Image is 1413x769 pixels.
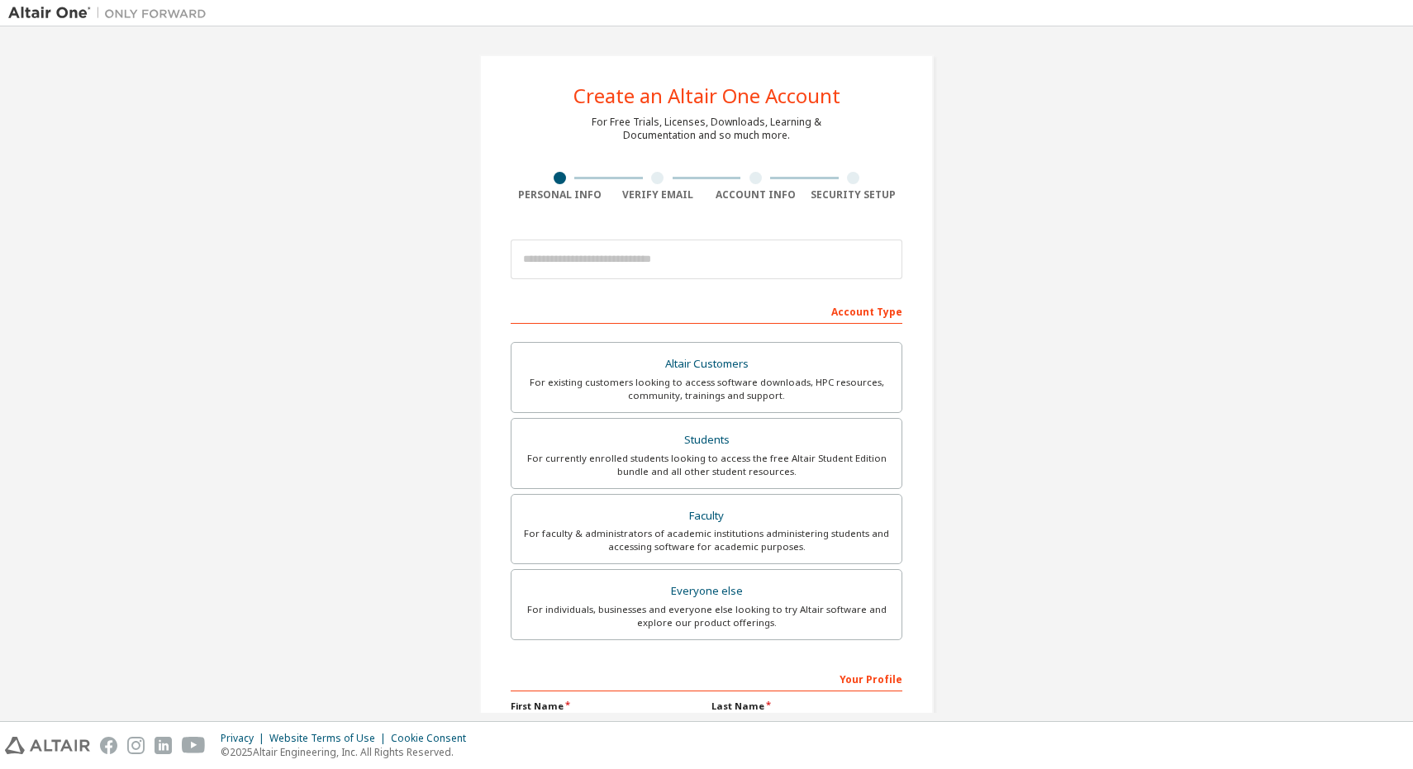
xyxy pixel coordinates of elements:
[100,737,117,754] img: facebook.svg
[391,732,476,745] div: Cookie Consent
[511,700,702,713] label: First Name
[521,505,892,528] div: Faculty
[127,737,145,754] img: instagram.svg
[706,188,805,202] div: Account Info
[592,116,821,142] div: For Free Trials, Licenses, Downloads, Learning & Documentation and so much more.
[805,188,903,202] div: Security Setup
[8,5,215,21] img: Altair One
[269,732,391,745] div: Website Terms of Use
[521,429,892,452] div: Students
[521,603,892,629] div: For individuals, businesses and everyone else looking to try Altair software and explore our prod...
[711,700,902,713] label: Last Name
[521,376,892,402] div: For existing customers looking to access software downloads, HPC resources, community, trainings ...
[521,452,892,478] div: For currently enrolled students looking to access the free Altair Student Edition bundle and all ...
[521,353,892,376] div: Altair Customers
[155,737,172,754] img: linkedin.svg
[511,297,902,324] div: Account Type
[521,527,892,553] div: For faculty & administrators of academic institutions administering students and accessing softwa...
[521,580,892,603] div: Everyone else
[609,188,707,202] div: Verify Email
[221,732,269,745] div: Privacy
[5,737,90,754] img: altair_logo.svg
[221,745,476,759] p: © 2025 Altair Engineering, Inc. All Rights Reserved.
[511,665,902,691] div: Your Profile
[182,737,206,754] img: youtube.svg
[511,188,609,202] div: Personal Info
[573,86,840,106] div: Create an Altair One Account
